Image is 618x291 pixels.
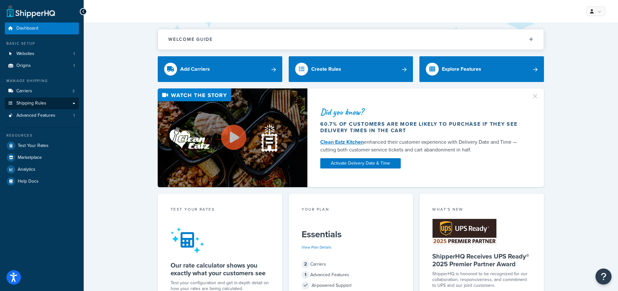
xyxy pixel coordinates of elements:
span: Dashboard [16,26,38,31]
button: Welcome Guide [158,29,544,50]
div: Your Plan [302,206,400,214]
span: 1 [73,51,75,57]
button: Open Resource Center [595,268,612,285]
a: Help Docs [5,176,79,187]
a: Explore Features [419,56,544,82]
div: enhanced their customer experience with Delivery Date and Time — cutting both customer service ti... [320,138,524,154]
a: Dashboard [5,23,79,34]
div: Advanced Features [302,270,400,279]
span: Help Docs [18,179,39,184]
a: View Plan Details [302,244,332,250]
span: Marketplace [18,155,42,160]
div: Did you know? [320,107,524,116]
span: Websites [16,51,34,57]
p: ShipperHQ is honored to be recognized for our collaboration, responsiveness, and commitment to UP... [432,271,531,288]
li: Carriers [5,85,79,97]
h5: Essentials [302,229,400,240]
h2: Welcome Guide [168,37,213,42]
li: Websites [5,48,79,60]
span: 2 [302,260,309,268]
div: Create Rules [311,65,341,74]
div: Carriers [302,260,400,269]
div: What's New [432,206,531,214]
a: Clean Eatz Kitchen [320,138,364,146]
a: Marketplace [5,152,79,163]
a: Websites1 [5,48,79,60]
div: Add Carriers [180,65,210,74]
span: 1 [73,113,75,118]
h5: ShipperHQ Receives UPS Ready® 2025 Premier Partner Award [432,252,531,268]
a: Add Carriers [158,56,282,82]
span: Origins [16,63,31,68]
div: 60.7% of customers are more likely to purchase if they see delivery times in the cart [320,121,524,134]
div: Explore Features [442,65,481,74]
div: AI-powered Support [302,281,400,290]
span: Shipping Rules [16,101,46,106]
span: Advanced Features [16,113,55,118]
span: Test Your Rates [18,143,49,149]
li: Advanced Features [5,110,79,122]
a: Analytics [5,164,79,175]
span: Carriers [16,88,32,94]
a: Advanced Features1 [5,110,79,122]
a: Carriers2 [5,85,79,97]
img: Video thumbnail [158,88,307,187]
a: Origins1 [5,60,79,72]
span: 1 [302,271,309,279]
a: Activate Delivery Date & Time [320,158,401,168]
h5: Our rate calculator shows you exactly what your customers see [171,261,269,277]
div: Resources [5,133,79,138]
li: Origins [5,60,79,72]
a: Create Rules [289,56,413,82]
a: Test Your Rates [5,140,79,151]
span: 2 [72,88,75,94]
div: Basic Setup [5,41,79,46]
div: Manage Shipping [5,78,79,84]
div: Test your rates [171,206,269,214]
span: 1 [73,63,75,68]
a: Shipping Rules [5,97,79,109]
span: Analytics [18,167,35,172]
